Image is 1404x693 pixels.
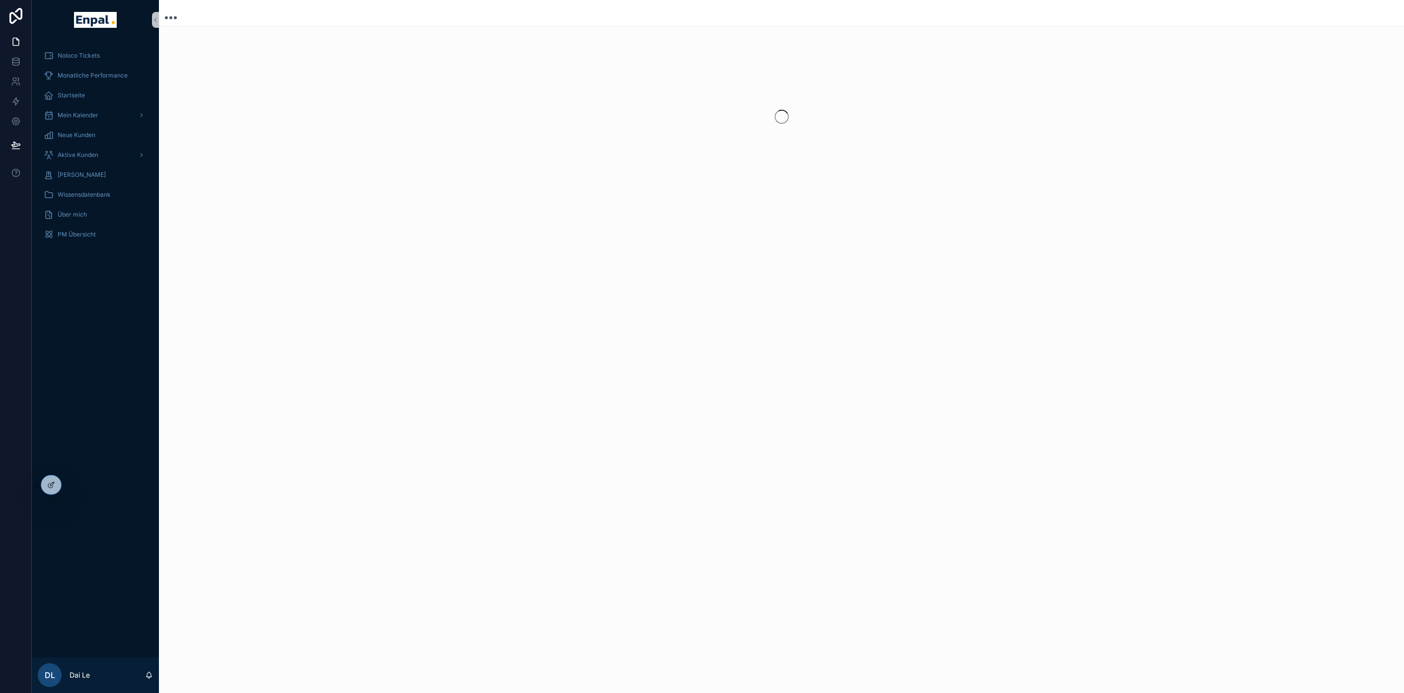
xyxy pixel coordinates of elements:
p: Dai Le [70,670,90,680]
span: Monatliche Performance [58,72,128,79]
span: DL [45,669,55,681]
span: Mein Kalender [58,111,98,119]
a: Mein Kalender [38,106,153,124]
span: Noloco Tickets [58,52,100,60]
a: Monatliche Performance [38,67,153,84]
span: Startseite [58,91,85,99]
a: Wissensdatenbank [38,186,153,204]
a: [PERSON_NAME] [38,166,153,184]
a: Über mich [38,206,153,224]
a: Aktive Kunden [38,146,153,164]
a: Neue Kunden [38,126,153,144]
span: [PERSON_NAME] [58,171,106,179]
span: Aktive Kunden [58,151,98,159]
a: Startseite [38,86,153,104]
span: Über mich [58,211,87,219]
span: Wissensdatenbank [58,191,111,199]
span: PM Übersicht [58,231,96,238]
a: PM Übersicht [38,226,153,243]
span: Neue Kunden [58,131,95,139]
div: scrollable content [32,40,159,256]
a: Noloco Tickets [38,47,153,65]
img: App logo [74,12,116,28]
